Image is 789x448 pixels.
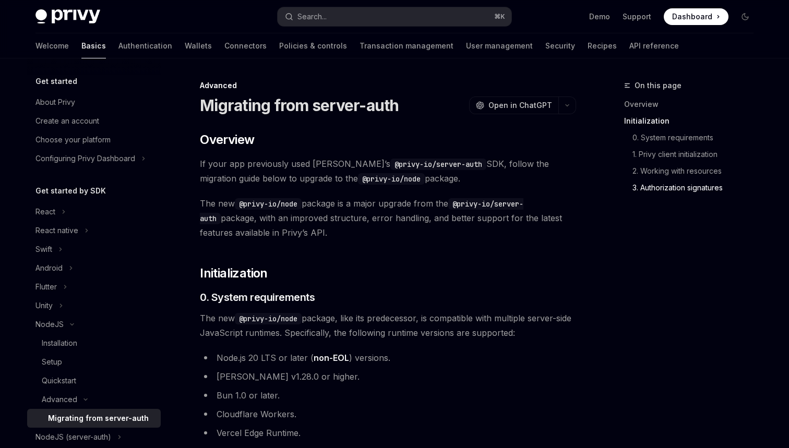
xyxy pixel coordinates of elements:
[200,290,315,305] span: 0. System requirements
[35,152,135,165] div: Configuring Privy Dashboard
[35,185,106,197] h5: Get started by SDK
[390,159,486,170] code: @privy-io/server-auth
[118,33,172,58] a: Authentication
[35,431,111,443] div: NodeJS (server-auth)
[27,371,161,390] a: Quickstart
[200,156,576,186] span: If your app previously used [PERSON_NAME]’s SDK, follow the migration guide below to upgrade to t...
[466,33,533,58] a: User management
[27,353,161,371] a: Setup
[588,33,617,58] a: Recipes
[27,334,161,353] a: Installation
[35,115,99,127] div: Create an account
[35,243,52,256] div: Swift
[35,262,63,274] div: Android
[737,8,754,25] button: Toggle dark mode
[35,299,53,312] div: Unity
[200,369,576,384] li: [PERSON_NAME] v1.28.0 or higher.
[200,196,576,240] span: The new package is a major upgrade from the package, with an improved structure, error handling, ...
[200,96,399,115] h1: Migrating from server-auth
[42,356,62,368] div: Setup
[358,173,425,185] code: @privy-io/node
[632,163,762,179] a: 2. Working with resources
[35,205,55,218] div: React
[664,8,728,25] a: Dashboard
[27,112,161,130] a: Create an account
[200,388,576,403] li: Bun 1.0 or later.
[35,9,100,24] img: dark logo
[35,96,75,108] div: About Privy
[42,337,77,349] div: Installation
[35,134,111,146] div: Choose your platform
[185,33,212,58] a: Wallets
[35,33,69,58] a: Welcome
[224,33,267,58] a: Connectors
[27,93,161,112] a: About Privy
[200,350,576,365] li: Node.js 20 LTS or later ( ) versions.
[360,33,453,58] a: Transaction management
[235,313,302,324] code: @privy-io/node
[488,100,552,111] span: Open in ChatGPT
[545,33,575,58] a: Security
[624,113,762,129] a: Initialization
[200,265,268,282] span: Initialization
[35,281,57,293] div: Flutter
[635,79,682,92] span: On this page
[35,318,64,331] div: NodeJS
[200,311,576,340] span: The new package, like its predecessor, is compatible with multiple server-side JavaScript runtime...
[623,11,651,22] a: Support
[48,412,149,425] div: Migrating from server-auth
[469,96,558,114] button: Open in ChatGPT
[632,129,762,146] a: 0. System requirements
[42,393,77,406] div: Advanced
[278,7,511,26] button: Search...⌘K
[624,96,762,113] a: Overview
[672,11,712,22] span: Dashboard
[42,374,76,387] div: Quickstart
[235,198,302,210] code: @privy-io/node
[200,131,254,148] span: Overview
[27,409,161,428] a: Migrating from server-auth
[297,10,327,23] div: Search...
[314,353,349,364] a: non-EOL
[632,179,762,196] a: 3. Authorization signatures
[35,75,77,88] h5: Get started
[589,11,610,22] a: Demo
[629,33,679,58] a: API reference
[494,13,505,21] span: ⌘ K
[200,407,576,421] li: Cloudflare Workers.
[200,80,576,91] div: Advanced
[632,146,762,163] a: 1. Privy client initialization
[35,224,78,237] div: React native
[81,33,106,58] a: Basics
[279,33,347,58] a: Policies & controls
[27,130,161,149] a: Choose your platform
